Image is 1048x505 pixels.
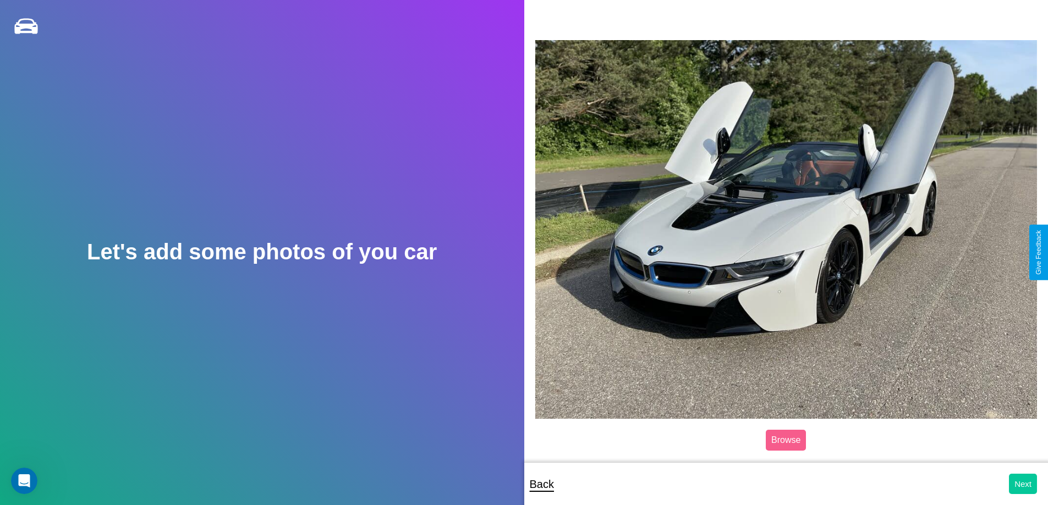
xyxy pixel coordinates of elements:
iframe: Intercom live chat [11,468,37,494]
p: Back [530,474,554,494]
img: posted [535,40,1038,418]
div: Give Feedback [1035,230,1042,275]
button: Next [1009,474,1037,494]
h2: Let's add some photos of you car [87,240,437,264]
label: Browse [766,430,806,451]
